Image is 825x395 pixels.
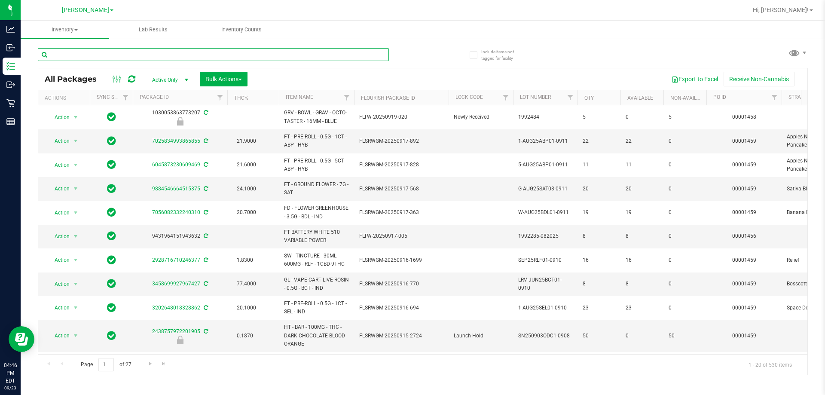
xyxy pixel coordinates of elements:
span: Launch Hold [454,332,508,340]
span: 23 [583,304,615,312]
span: Sync from Compliance System [202,186,208,192]
span: 5-AUG25ABP01-0911 [518,161,572,169]
a: Lot Number [520,94,551,100]
span: FLSRWGM-20250917-828 [359,161,443,169]
span: select [70,159,81,171]
span: 19 [583,208,615,217]
a: Qty [584,95,594,101]
span: 0.1870 [232,330,257,342]
span: FLSRWGM-20250915-2724 [359,332,443,340]
a: Go to the last page [158,358,170,370]
div: Newly Received [131,117,229,126]
span: 23 [626,304,658,312]
a: Non-Available [670,95,709,101]
span: 8 [626,232,658,240]
span: Sync from Compliance System [202,305,208,311]
span: In Sync [107,254,116,266]
span: 11 [583,161,615,169]
a: Package ID [140,94,169,100]
a: Lab Results [109,21,197,39]
a: Strain [788,94,806,100]
span: GL - VAPE CART LIVE ROSIN - 0.5G - BCT - IND [284,276,349,292]
a: 00001459 [732,186,756,192]
a: Inventory [21,21,109,39]
a: 9884546664515375 [152,186,200,192]
span: Action [47,135,70,147]
inline-svg: Inventory [6,62,15,70]
span: SW - TINCTURE - 30ML - 600MG - RLF - 1CBD-9THC [284,252,349,268]
span: Page of 27 [73,358,138,371]
div: Actions [45,95,86,101]
span: select [70,207,81,219]
span: Action [47,183,70,195]
span: 5 [583,113,615,121]
a: Sync Status [97,94,130,100]
span: Inventory [21,26,109,34]
a: 7025834993865855 [152,138,200,144]
span: Inventory Counts [210,26,273,34]
span: Action [47,207,70,219]
a: Flourish Package ID [361,95,415,101]
span: FT - PRE-ROLL - 0.5G - 1CT - SEL - IND [284,300,349,316]
span: HT - BAR - 100MG - THC - DARK CHOCOLATE BLOOD ORANGE [284,323,349,348]
span: 0 [669,232,701,240]
span: 16 [583,256,615,264]
input: 1 [98,358,114,371]
span: 21.9000 [232,135,260,147]
span: Newly Received [454,113,508,121]
span: Action [47,330,70,342]
span: 22 [626,137,658,145]
span: All Packages [45,74,105,84]
span: Sync from Compliance System [202,209,208,215]
span: 0 [669,304,701,312]
a: Filter [499,90,513,105]
span: 50 [669,332,701,340]
a: Filter [119,90,133,105]
span: FT - PRE-ROLL - 0.5G - 1CT - ABP - HYB [284,133,349,149]
span: Action [47,278,70,290]
span: In Sync [107,278,116,290]
a: Filter [767,90,782,105]
span: 11 [626,161,658,169]
span: 1.8300 [232,254,257,266]
a: Lock Code [455,94,483,100]
span: select [70,330,81,342]
button: Export to Excel [666,72,724,86]
span: Action [47,302,70,314]
span: select [70,111,81,123]
input: Search Package ID, Item Name, SKU, Lot or Part Number... [38,48,389,61]
a: 00001459 [732,305,756,311]
a: Filter [340,90,354,105]
span: FLSRWGM-20250916-694 [359,304,443,312]
span: select [70,278,81,290]
span: W-AUG25BDL01-0911 [518,208,572,217]
div: Launch Hold [131,336,229,344]
a: Item Name [286,94,313,100]
span: 1992285-082025 [518,232,572,240]
span: 0 [626,332,658,340]
span: Action [47,159,70,171]
inline-svg: Reports [6,117,15,126]
span: In Sync [107,330,116,342]
a: 00001459 [732,333,756,339]
a: Go to the next page [144,358,156,370]
span: 0 [669,137,701,145]
span: 20 [626,185,658,193]
span: 5 [669,113,701,121]
span: SN250903ODC1-0908 [518,332,572,340]
span: In Sync [107,230,116,242]
a: Available [627,95,653,101]
span: FLTW-20250919-020 [359,113,443,121]
span: GRV - BOWL - GRAV - OCTO-TASTER - 16MM - BLUE [284,109,349,125]
a: PO ID [713,94,726,100]
span: LRV-JUN25BCT01-0910 [518,276,572,292]
span: Sync from Compliance System [202,162,208,168]
button: Bulk Actions [200,72,247,86]
span: FLSRWGM-20250917-568 [359,185,443,193]
span: FD - FLOWER GREENHOUSE - 3.5G - BDL - IND [284,204,349,220]
span: 8 [626,280,658,288]
span: G-AUG25SAT03-0911 [518,185,572,193]
span: 0 [669,161,701,169]
span: Sync from Compliance System [202,257,208,263]
span: FLTW-20250917-005 [359,232,443,240]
